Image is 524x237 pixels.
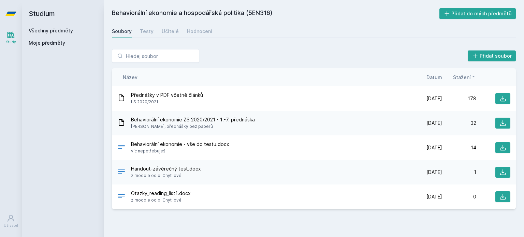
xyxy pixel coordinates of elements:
a: Všechny předměty [29,28,73,33]
div: Soubory [112,28,132,35]
a: Hodnocení [187,25,212,38]
a: Soubory [112,25,132,38]
div: 0 [442,193,476,200]
span: Otazky_reading_list1.docx [131,190,191,197]
span: Stažení [453,74,471,81]
span: LS 2020/2021 [131,99,203,105]
span: Handout-závěrečný test.docx [131,165,201,172]
span: [DATE] [426,144,442,151]
div: 14 [442,144,476,151]
div: Study [6,40,16,45]
button: Stažení [453,74,476,81]
h2: Behaviorální ekonomie a hospodářská politika (5EN316) [112,8,439,19]
span: z moodle od p. Chytilové [131,172,201,179]
div: DOCX [117,167,126,177]
div: DOCX [117,143,126,153]
a: Učitelé [162,25,179,38]
span: z moodle od p. Chytilové [131,197,191,204]
button: Název [123,74,137,81]
button: Datum [426,74,442,81]
a: Study [1,27,20,48]
span: [PERSON_NAME], přednášky bez paperů [131,123,255,130]
div: 178 [442,95,476,102]
div: Hodnocení [187,28,212,35]
span: Moje předměty [29,40,65,46]
span: Behaviorální ekonomie - vše do testu.docx [131,141,229,148]
div: Učitelé [162,28,179,35]
div: 32 [442,120,476,127]
span: Behaviorální ekonomie ZS 2020/2021 - 1.-7. přednáška [131,116,255,123]
span: [DATE] [426,193,442,200]
span: [DATE] [426,120,442,127]
div: Uživatel [4,223,18,228]
button: Přidat soubor [468,50,516,61]
div: Testy [140,28,154,35]
span: [DATE] [426,95,442,102]
div: 1 [442,169,476,176]
div: DOCX [117,192,126,202]
span: víc nepotřebuješ [131,148,229,154]
span: [DATE] [426,169,442,176]
button: Přidat do mých předmětů [439,8,516,19]
input: Hledej soubor [112,49,199,63]
a: Uživatel [1,211,20,232]
span: Přednášky v PDF včetně článků [131,92,203,99]
a: Testy [140,25,154,38]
